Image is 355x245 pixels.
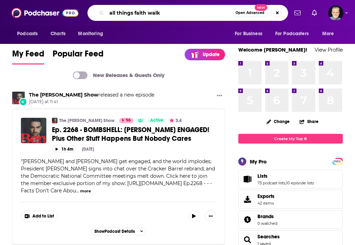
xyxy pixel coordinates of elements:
a: Update [185,49,225,60]
button: Open AdvancedNew [232,9,268,17]
span: My Feed [12,48,44,63]
button: Show More Button [21,211,57,221]
a: Show notifications dropdown [292,7,303,19]
button: open menu [73,27,112,40]
a: PRO [333,158,342,163]
a: Show notifications dropdown [309,7,320,19]
p: Update [203,52,219,58]
button: Show More Button [214,92,225,100]
a: 10 episode lists [286,181,314,185]
span: Show Podcast Details [94,229,135,234]
a: View Profile [315,46,343,53]
span: " [21,158,215,194]
span: Ep. 2268 - BOMBSHELL: [PERSON_NAME] ENGAGED! Plus Other Stuff Happens But Nobody Cares [52,125,209,143]
button: Show profile menu [328,5,344,21]
button: open menu [271,27,319,40]
img: The Ben Shapiro Show [12,92,25,104]
span: Monitoring [78,29,103,39]
button: ShowPodcast Details [91,227,146,236]
a: Searches [257,233,280,240]
a: Create My Top 8 [238,134,343,143]
span: Podcasts [17,29,38,39]
span: Active [150,117,163,124]
button: Share [299,115,319,128]
span: ... [76,187,79,194]
a: 96 [119,118,133,123]
a: The Ben Shapiro Show [29,92,98,98]
a: Searches [241,235,255,245]
span: For Podcasters [275,29,309,39]
div: Search podcasts, credits, & more... [87,5,288,21]
a: The [PERSON_NAME] Show [59,118,115,123]
span: PRO [333,159,342,164]
a: 73 podcast lists [257,181,285,185]
span: New [255,4,267,11]
button: Change [262,117,294,126]
a: Lists [241,174,255,184]
span: Charts [51,29,65,39]
img: Ep. 2268 - BOMBSHELL: Taylor Swift ENGAGED! Plus Other Stuff Happens But Nobody Cares [21,118,46,143]
span: Lists [257,173,268,179]
a: Brands [257,213,277,220]
span: 96 [126,117,131,124]
a: My Feed [12,48,44,64]
input: Search podcasts, credits, & more... [107,7,232,18]
span: More [322,29,334,39]
a: New Releases & Guests Only [73,71,164,79]
button: more [80,188,91,194]
span: Exports [257,193,275,199]
img: The Ben Shapiro Show [52,118,57,123]
span: For Business [235,29,262,39]
span: Brands [238,210,343,229]
span: Lists [238,170,343,189]
span: Open Advanced [236,11,264,15]
a: Welcome [PERSON_NAME]! [238,46,307,53]
button: open menu [317,27,343,40]
button: open menu [12,27,47,40]
div: [DATE] [82,147,94,152]
span: [PERSON_NAME] and [PERSON_NAME] get engaged, and the world implodes; President [PERSON_NAME] sign... [21,158,215,194]
span: Brands [257,213,274,220]
h3: released a new episode [29,92,154,98]
img: Podchaser - Follow, Share and Rate Podcasts [11,6,78,20]
img: User Profile [328,5,344,21]
button: Show More Button [205,210,216,222]
span: 42 items [257,201,275,206]
a: Charts [46,27,70,40]
a: 0 watched [257,221,277,226]
span: Exports [241,194,255,204]
a: Active [147,118,166,123]
a: Ep. 2268 - BOMBSHELL: [PERSON_NAME] ENGAGED! Plus Other Stuff Happens But Nobody Cares [52,125,216,143]
span: Add to List [32,214,54,219]
span: Logged in as JonesLiterary [328,5,344,21]
a: Brands [241,215,255,224]
span: [DATE] at 11:41 [29,99,154,105]
button: 3.4 [168,118,184,123]
div: New Episode [19,98,27,106]
a: Exports [238,190,343,209]
span: Popular Feed [53,48,103,63]
div: My Pro [250,158,267,165]
button: 1h 4m [52,146,76,152]
a: Popular Feed [53,48,103,64]
button: open menu [230,27,271,40]
a: Lists [257,173,314,179]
